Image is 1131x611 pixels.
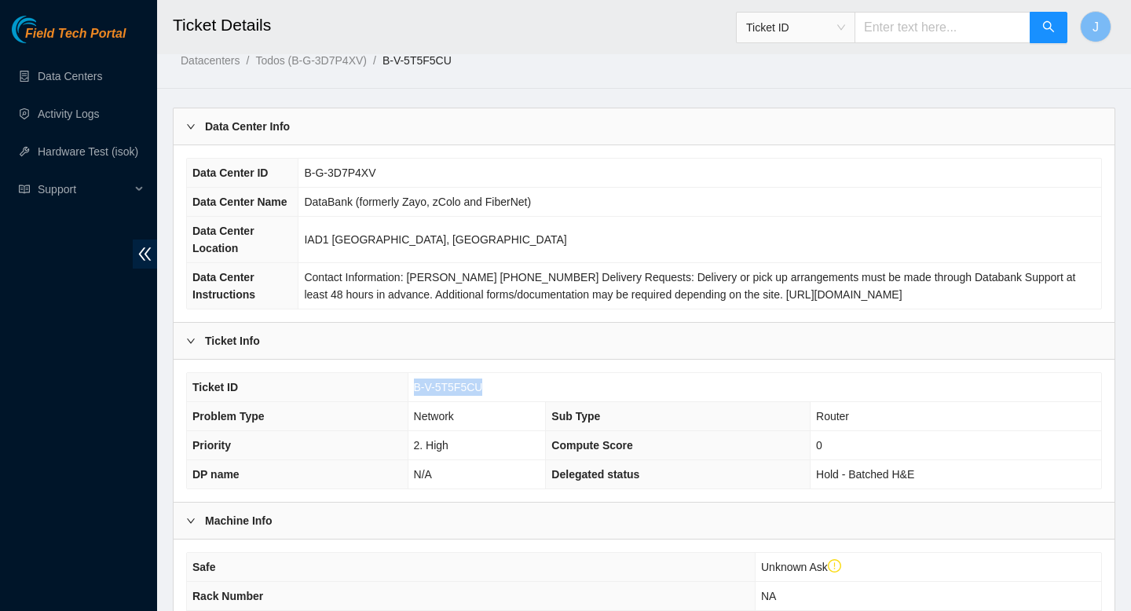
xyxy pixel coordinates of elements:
[828,559,842,573] span: exclamation-circle
[186,336,196,346] span: right
[38,70,102,82] a: Data Centers
[192,166,268,179] span: Data Center ID
[38,108,100,120] a: Activity Logs
[414,381,483,393] span: B-V-5T5F5CU
[382,54,452,67] a: B-V-5T5F5CU
[1080,11,1111,42] button: J
[19,184,30,195] span: read
[1042,20,1055,35] span: search
[192,271,255,301] span: Data Center Instructions
[174,323,1115,359] div: Ticket Info
[12,28,126,49] a: Akamai TechnologiesField Tech Portal
[25,27,126,42] span: Field Tech Portal
[761,590,776,602] span: NA
[551,439,632,452] span: Compute Score
[551,468,639,481] span: Delegated status
[186,516,196,525] span: right
[192,590,263,602] span: Rack Number
[174,108,1115,145] div: Data Center Info
[373,54,376,67] span: /
[192,468,240,481] span: DP name
[181,54,240,67] a: Datacenters
[186,122,196,131] span: right
[192,225,254,254] span: Data Center Location
[816,439,822,452] span: 0
[414,439,448,452] span: 2. High
[246,54,249,67] span: /
[38,174,130,205] span: Support
[12,16,79,43] img: Akamai Technologies
[304,166,375,179] span: B-G-3D7P4XV
[816,410,849,423] span: Router
[192,410,265,423] span: Problem Type
[414,410,454,423] span: Network
[304,233,566,246] span: IAD1 [GEOGRAPHIC_DATA], [GEOGRAPHIC_DATA]
[1093,17,1099,37] span: J
[174,503,1115,539] div: Machine Info
[304,271,1075,301] span: Contact Information: [PERSON_NAME] [PHONE_NUMBER] Delivery Requests: Delivery or pick up arrangem...
[205,332,260,349] b: Ticket Info
[192,439,231,452] span: Priority
[205,512,273,529] b: Machine Info
[38,145,138,158] a: Hardware Test (isok)
[855,12,1030,43] input: Enter text here...
[133,240,157,269] span: double-left
[1030,12,1067,43] button: search
[761,561,841,573] span: Unknown Ask
[746,16,845,39] span: Ticket ID
[304,196,531,208] span: DataBank (formerly Zayo, zColo and FiberNet)
[414,468,432,481] span: N/A
[205,118,290,135] b: Data Center Info
[816,468,914,481] span: Hold - Batched H&E
[551,410,600,423] span: Sub Type
[192,561,216,573] span: Safe
[192,381,238,393] span: Ticket ID
[255,54,367,67] a: Todos (B-G-3D7P4XV)
[192,196,287,208] span: Data Center Name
